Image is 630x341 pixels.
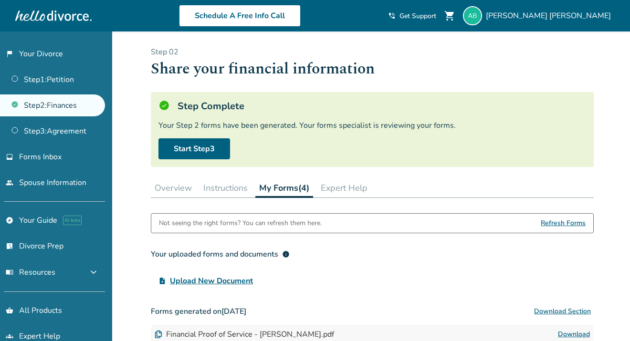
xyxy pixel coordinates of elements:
div: Financial Proof of Service - [PERSON_NAME].pdf [155,329,334,340]
span: Refresh Forms [541,214,586,233]
div: Your uploaded forms and documents [151,248,290,260]
span: Forms Inbox [19,152,62,162]
span: AI beta [63,216,82,225]
span: people [6,179,13,186]
span: upload_file [158,277,166,285]
span: list_alt_check [6,242,13,250]
a: Download [558,329,590,340]
h1: Share your financial information [151,57,594,81]
button: Overview [151,178,196,197]
img: baudrey@live.com [463,6,482,25]
div: Your Step 2 forms have been generated. Your forms specialist is reviewing your forms. [158,120,586,131]
span: explore [6,217,13,224]
span: menu_book [6,269,13,276]
h3: Forms generated on [DATE] [151,302,594,321]
a: phone_in_talkGet Support [388,11,436,21]
button: Instructions [199,178,252,197]
span: Upload New Document [170,275,253,287]
span: phone_in_talk [388,12,396,20]
span: Resources [6,267,55,278]
h5: Step Complete [178,100,244,113]
a: Start Step3 [158,138,230,159]
span: Get Support [399,11,436,21]
iframe: Chat Widget [582,295,630,341]
span: [PERSON_NAME] [PERSON_NAME] [486,10,615,21]
span: shopping_cart [444,10,455,21]
button: Expert Help [317,178,371,197]
span: info [282,250,290,258]
button: Download Section [531,302,594,321]
a: Schedule A Free Info Call [179,5,301,27]
div: Not seeing the right forms? You can refresh them here. [159,214,322,233]
span: groups [6,332,13,340]
p: Step 0 2 [151,47,594,57]
button: My Forms(4) [255,178,313,198]
img: Document [155,331,162,338]
span: inbox [6,153,13,161]
span: shopping_basket [6,307,13,314]
span: expand_more [88,267,99,278]
span: flag_2 [6,50,13,58]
